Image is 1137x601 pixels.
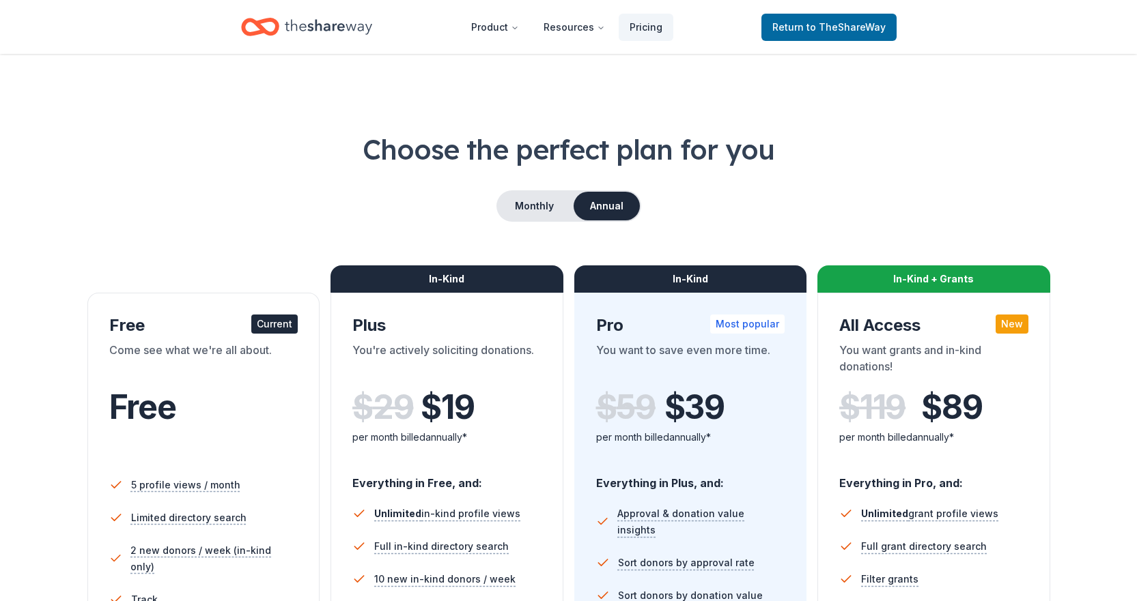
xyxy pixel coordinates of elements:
[861,508,908,519] span: Unlimited
[761,14,897,41] a: Returnto TheShareWay
[374,508,520,519] span: in-kind profile views
[839,429,1028,445] div: per month billed annually*
[861,571,918,587] span: Filter grants
[55,130,1082,168] h1: Choose the perfect plan for you
[618,555,755,571] span: Sort donors by approval rate
[251,314,298,334] div: Current
[806,21,886,33] span: to TheShareWay
[664,388,725,426] span: $ 39
[710,314,785,334] div: Most popular
[460,11,673,43] nav: Main
[331,265,563,293] div: In-Kind
[772,19,886,35] span: Return
[352,342,542,380] div: You're actively soliciting donations.
[574,265,807,293] div: In-Kind
[861,538,987,555] span: Full grant directory search
[352,314,542,336] div: Plus
[131,510,247,526] span: Limited directory search
[241,11,372,43] a: Home
[596,429,785,445] div: per month billed annually*
[533,14,616,41] button: Resources
[921,388,982,426] span: $ 89
[460,14,530,41] button: Product
[617,505,785,538] span: Approval & donation value insights
[839,463,1028,492] div: Everything in Pro, and:
[861,508,998,519] span: grant profile views
[996,314,1028,334] div: New
[374,538,509,555] span: Full in-kind directory search
[498,192,571,220] button: Monthly
[374,508,421,519] span: Unlimited
[131,477,240,493] span: 5 profile views / month
[596,463,785,492] div: Everything in Plus, and:
[109,342,298,380] div: Come see what we're all about.
[574,192,640,220] button: Annual
[130,542,298,575] span: 2 new donors / week (in-kind only)
[109,387,176,427] span: Free
[839,314,1028,336] div: All Access
[352,463,542,492] div: Everything in Free, and:
[596,342,785,380] div: You want to save even more time.
[109,314,298,336] div: Free
[839,342,1028,380] div: You want grants and in-kind donations!
[619,14,673,41] a: Pricing
[596,314,785,336] div: Pro
[421,388,474,426] span: $ 19
[374,571,516,587] span: 10 new in-kind donors / week
[817,265,1050,293] div: In-Kind + Grants
[352,429,542,445] div: per month billed annually*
